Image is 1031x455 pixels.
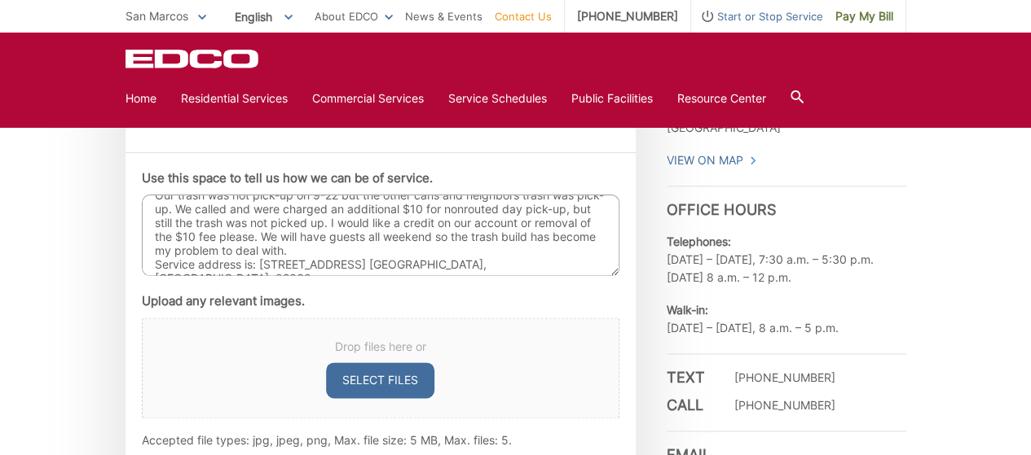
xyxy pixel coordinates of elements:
[734,369,835,387] p: [PHONE_NUMBER]
[405,7,482,25] a: News & Events
[667,396,716,414] h3: Call
[835,7,893,25] span: Pay My Bill
[667,186,906,219] h3: Office Hours
[667,301,906,337] p: [DATE] – [DATE], 8 a.m. – 5 p.m.
[312,90,424,107] a: Commercial Services
[495,7,552,25] a: Contact Us
[667,151,757,169] a: View On Map
[667,234,731,248] b: Telephones:
[667,369,716,387] h3: Text
[126,9,188,23] span: San Marcos
[223,3,305,30] span: English
[181,90,288,107] a: Residential Services
[126,90,156,107] a: Home
[448,90,547,107] a: Service Schedules
[126,49,261,68] a: EDCD logo. Return to the homepage.
[142,294,305,308] label: Upload any relevant images.
[677,90,766,107] a: Resource Center
[142,171,433,186] label: Use this space to tell us how we can be of service.
[571,90,653,107] a: Public Facilities
[734,396,835,414] p: [PHONE_NUMBER]
[667,303,708,317] b: Walk-in:
[142,433,512,447] span: Accepted file types: jpg, jpeg, png, Max. file size: 5 MB, Max. files: 5.
[162,338,599,356] span: Drop files here or
[326,362,434,398] button: select files, upload any relevant images.
[667,233,906,287] p: [DATE] – [DATE], 7:30 a.m. – 5:30 p.m. [DATE] 8 a.m. – 12 p.m.
[315,7,393,25] a: About EDCO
